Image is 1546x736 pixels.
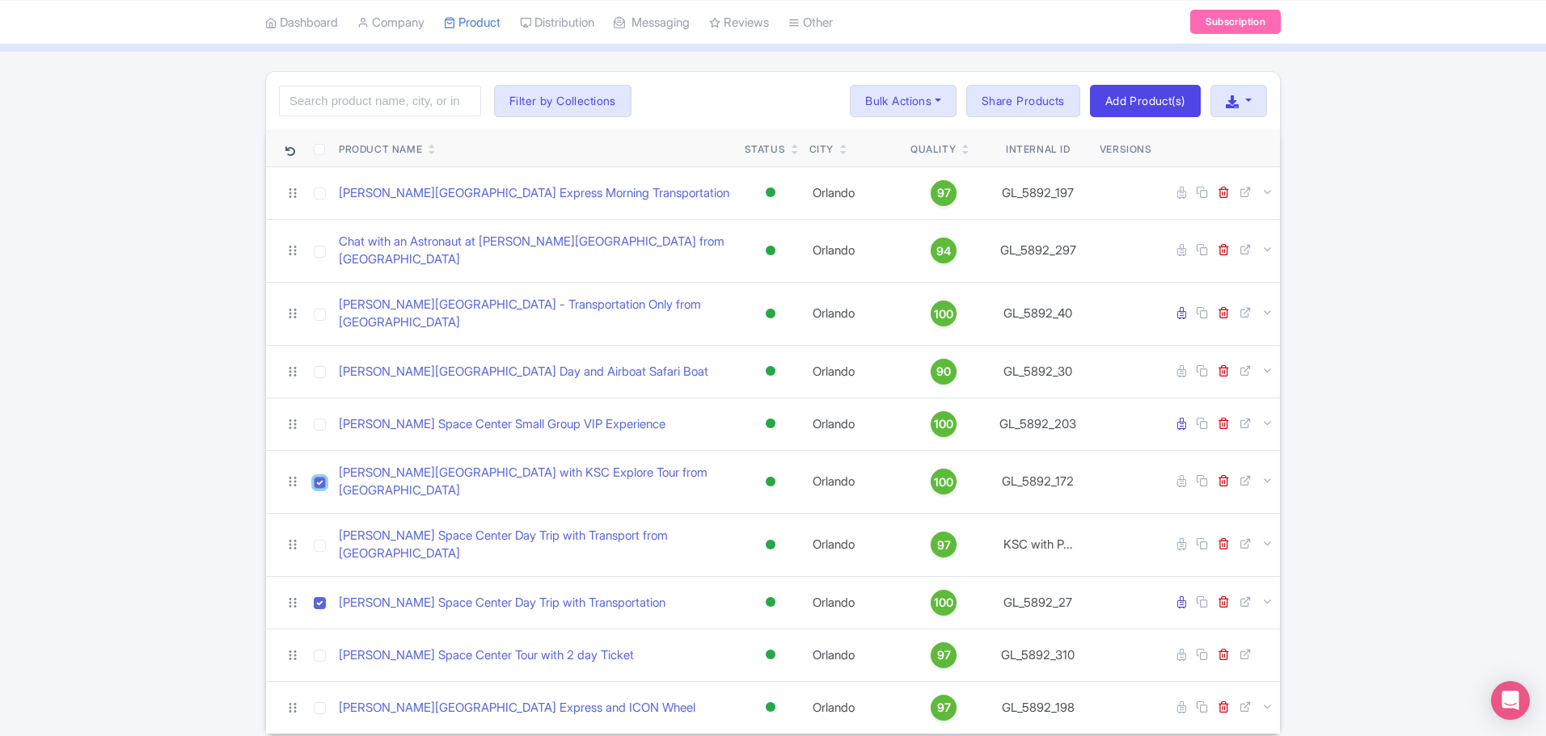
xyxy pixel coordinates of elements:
div: Active [762,302,779,326]
td: Orlando [803,576,904,629]
th: Internal ID [983,130,1093,167]
div: Product Name [339,142,422,157]
td: Orlando [803,450,904,513]
button: Bulk Actions [850,85,957,117]
a: 94 [910,238,977,263]
td: Orlando [803,282,904,345]
a: [PERSON_NAME] Space Center Small Group VIP Experience [339,415,665,434]
a: 100 [910,590,977,616]
a: Chat with an Astronaut at [PERSON_NAME][GEOGRAPHIC_DATA] from [GEOGRAPHIC_DATA] [339,233,732,269]
a: 100 [910,301,977,326]
div: Open Intercom Messenger [1491,681,1530,720]
div: Active [762,412,779,435]
td: Orlando [803,629,904,681]
td: Orlando [803,397,904,450]
td: Orlando [803,345,904,397]
th: Versions [1093,130,1159,167]
span: 100 [934,473,953,491]
div: Active [762,696,779,719]
td: Orlando [803,219,904,282]
span: 100 [934,415,953,433]
div: Active [762,470,779,494]
td: GL_5892_40 [983,282,1093,345]
div: Active [762,533,779,557]
div: City [809,142,834,157]
a: [PERSON_NAME][GEOGRAPHIC_DATA] Express and ICON Wheel [339,699,695,717]
div: Active [762,239,779,263]
td: GL_5892_310 [983,629,1093,681]
a: 97 [910,695,977,721]
a: [PERSON_NAME][GEOGRAPHIC_DATA] Express Morning Transportation [339,184,729,203]
span: 100 [934,305,953,323]
a: 100 [910,469,977,494]
td: GL_5892_198 [983,681,1093,734]
a: [PERSON_NAME] Space Center Day Trip with Transportation [339,594,665,612]
a: [PERSON_NAME][GEOGRAPHIC_DATA] Day and Airboat Safari Boat [339,363,708,381]
div: Status [745,142,786,157]
a: 100 [910,411,977,437]
span: 97 [937,699,951,717]
td: GL_5892_172 [983,450,1093,513]
a: 97 [910,642,977,668]
a: Subscription [1190,10,1281,34]
td: GL_5892_197 [983,166,1093,219]
span: 97 [937,646,951,664]
td: GL_5892_297 [983,219,1093,282]
a: 90 [910,359,977,385]
span: 97 [937,536,951,554]
td: GL_5892_203 [983,397,1093,450]
div: Active [762,591,779,614]
a: Add Product(s) [1090,85,1201,117]
a: [PERSON_NAME] Space Center Day Trip with Transport from [GEOGRAPHIC_DATA] [339,527,732,563]
div: Active [762,360,779,383]
td: KSC with P... [983,513,1093,576]
a: 97 [910,180,977,206]
span: 97 [937,184,951,202]
td: Orlando [803,681,904,734]
span: 100 [934,594,953,612]
div: Quality [910,142,956,157]
td: Orlando [803,166,904,219]
a: 97 [910,532,977,557]
td: Orlando [803,513,904,576]
button: Filter by Collections [494,85,631,117]
td: GL_5892_30 [983,345,1093,397]
td: GL_5892_27 [983,576,1093,629]
span: 94 [936,242,951,260]
a: [PERSON_NAME][GEOGRAPHIC_DATA] - Transportation Only from [GEOGRAPHIC_DATA] [339,296,732,332]
a: [PERSON_NAME][GEOGRAPHIC_DATA] with KSC Explore Tour from [GEOGRAPHIC_DATA] [339,464,732,500]
div: Active [762,643,779,667]
a: [PERSON_NAME] Space Center Tour with 2 day Ticket [339,646,634,665]
a: Share Products [966,85,1080,117]
div: Active [762,181,779,204]
span: 90 [936,363,951,381]
input: Search product name, city, or interal id [279,86,481,116]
